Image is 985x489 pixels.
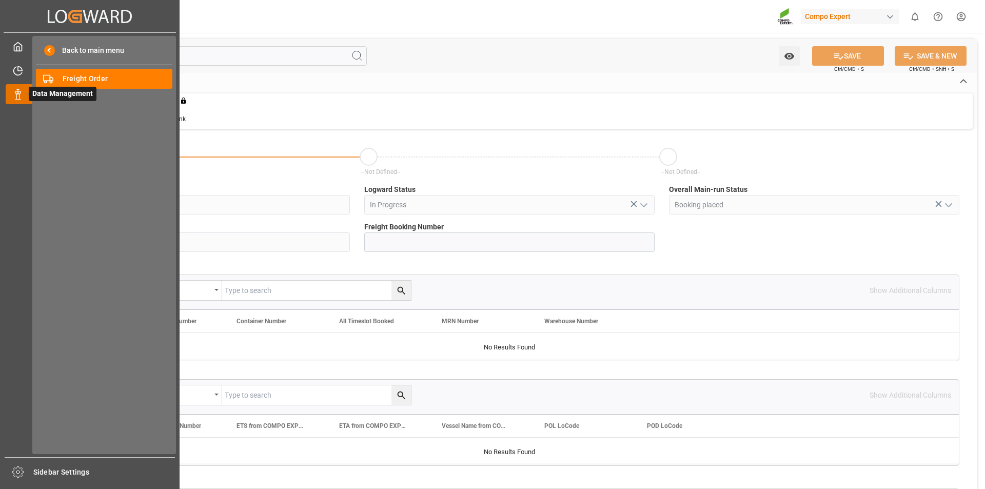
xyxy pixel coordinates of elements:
[442,318,479,325] span: MRN Number
[55,45,124,56] span: Back to main menu
[635,197,651,213] button: open menu
[391,385,411,405] button: search button
[544,318,598,325] span: Warehouse Number
[150,283,211,295] div: Equals
[29,87,96,101] span: Data Management
[36,69,172,89] a: Freight Order
[33,467,175,478] span: Sidebar Settings
[903,5,927,28] button: show 0 new notifications
[237,422,305,429] span: ETS from COMPO EXPERT
[940,197,955,213] button: open menu
[63,73,173,84] span: Freight Order
[145,281,222,300] button: open menu
[222,281,411,300] input: Type to search
[801,7,903,26] button: Compo Expert
[661,168,700,175] span: --Not Defined--
[150,387,211,399] div: Equals
[361,168,400,175] span: --Not Defined--
[895,46,967,66] button: SAVE & NEW
[364,222,444,232] span: Freight Booking Number
[442,422,510,429] span: Vessel Name from COMPO EXPERT
[801,9,899,24] div: Compo Expert
[391,281,411,300] button: search button
[222,385,411,405] input: Type to search
[237,318,286,325] span: Container Number
[47,46,367,66] input: Search Fields
[647,422,682,429] span: POD LoCode
[909,65,954,73] span: Ctrl/CMD + Shift + S
[6,36,174,56] a: My Cockpit
[779,46,800,66] button: open menu
[544,422,579,429] span: POL LoCode
[145,385,222,405] button: open menu
[339,318,394,325] span: All Timeslot Booked
[6,60,174,80] a: Timeslot Management
[364,184,416,195] span: Logward Status
[834,65,864,73] span: Ctrl/CMD + S
[669,184,747,195] span: Overall Main-run Status
[777,8,794,26] img: Screenshot%202023-09-29%20at%2010.02.21.png_1712312052.png
[927,5,950,28] button: Help Center
[812,46,884,66] button: SAVE
[339,422,408,429] span: ETA from COMPO EXPERT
